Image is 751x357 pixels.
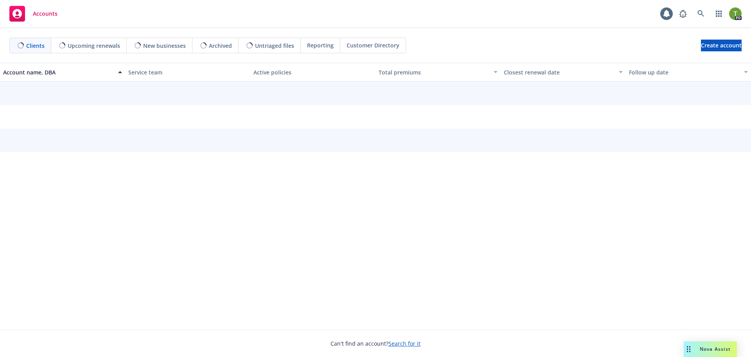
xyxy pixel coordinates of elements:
[700,346,731,352] span: Nova Assist
[729,7,742,20] img: photo
[331,339,420,348] span: Can't find an account?
[347,41,399,49] span: Customer Directory
[501,63,626,82] button: Closest renewal date
[626,63,751,82] button: Follow up date
[693,6,709,22] a: Search
[701,38,742,53] span: Create account
[68,42,120,50] span: Upcoming renewals
[250,63,375,82] button: Active policies
[125,63,250,82] button: Service team
[684,341,694,357] div: Drag to move
[388,340,420,347] a: Search for it
[143,42,186,50] span: New businesses
[26,42,45,50] span: Clients
[33,11,57,17] span: Accounts
[128,68,247,76] div: Service team
[375,63,501,82] button: Total premiums
[629,68,739,76] div: Follow up date
[255,42,294,50] span: Untriaged files
[209,42,232,50] span: Archived
[675,6,691,22] a: Report a Bug
[253,68,372,76] div: Active policies
[307,41,334,49] span: Reporting
[684,341,737,357] button: Nova Assist
[379,68,489,76] div: Total premiums
[3,68,113,76] div: Account name, DBA
[711,6,727,22] a: Switch app
[6,3,61,25] a: Accounts
[504,68,614,76] div: Closest renewal date
[701,40,742,51] a: Create account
